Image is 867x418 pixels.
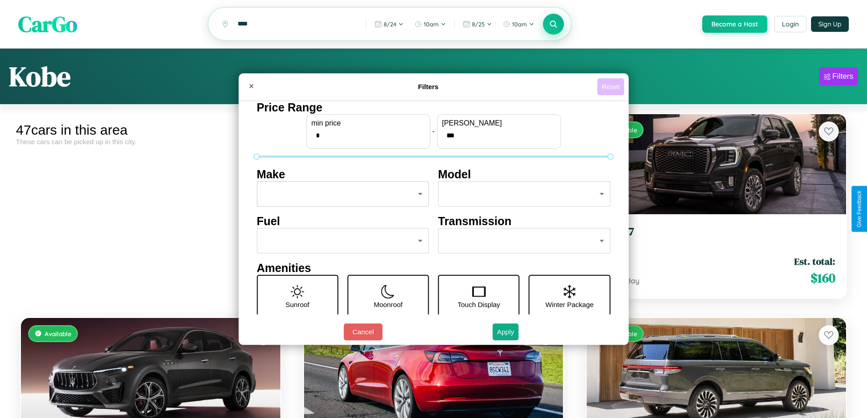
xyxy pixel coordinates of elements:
h3: GMC C7 [598,225,835,238]
span: 10am [424,20,439,28]
label: min price [311,119,425,127]
p: - [432,125,435,137]
span: $ 160 [811,269,835,287]
span: 8 / 24 [384,20,396,28]
button: Sign Up [811,16,849,32]
button: Filters [819,67,858,86]
h4: Make [257,168,429,181]
button: 8/25 [458,17,497,31]
h4: Price Range [257,101,610,114]
button: Cancel [344,323,382,340]
h4: Fuel [257,215,429,228]
h4: Model [438,168,611,181]
button: Become a Host [702,15,767,33]
div: Filters [832,72,853,81]
button: Login [774,16,806,32]
p: Touch Display [457,298,500,311]
p: Winter Package [546,298,594,311]
h4: Amenities [257,262,610,275]
div: These cars can be picked up in this city. [16,138,285,146]
span: 8 / 25 [472,20,485,28]
a: GMC C72022 [598,225,835,247]
h4: Transmission [438,215,611,228]
button: Apply [492,323,519,340]
h4: Filters [259,83,597,91]
span: Est. total: [794,255,835,268]
p: Moonroof [374,298,402,311]
button: 10am [410,17,451,31]
p: Sunroof [285,298,309,311]
span: CarGo [18,9,77,39]
label: [PERSON_NAME] [442,119,556,127]
div: 47 cars in this area [16,122,285,138]
span: / day [620,276,639,285]
div: Give Feedback [856,191,862,227]
span: Available [45,330,71,337]
span: 10am [512,20,527,28]
button: Reset [597,78,624,95]
button: 10am [498,17,539,31]
button: 8/24 [370,17,408,31]
h1: Kobe [9,58,71,95]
